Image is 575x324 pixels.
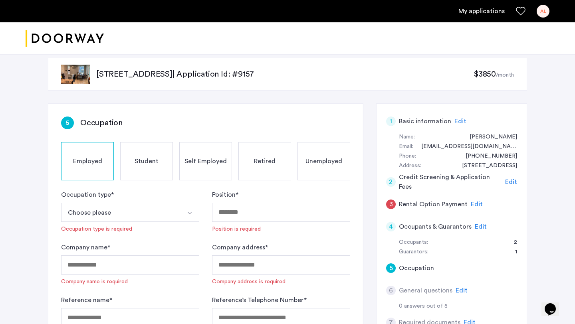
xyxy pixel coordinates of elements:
div: adamdlevine7@gmail.com [413,142,517,152]
label: Reference name * [61,295,112,305]
div: 5 [386,263,396,273]
div: Occupation type is required [61,225,132,233]
sub: /month [496,72,514,78]
h5: Credit Screening & Application Fees [399,172,502,192]
div: Adam Levine [462,132,517,142]
div: AL [537,5,549,18]
h5: Occupation [399,263,434,273]
h5: Rental Option Payment [399,200,468,209]
div: 2 [506,238,517,247]
div: 6 [386,286,396,295]
div: 18805 Quarrymen Terrace [454,161,517,171]
h5: Basic information [399,117,451,126]
span: Edit [456,287,468,294]
div: Position is required [212,225,261,233]
a: My application [458,6,505,16]
div: 4 [386,222,396,231]
label: Company address * [212,243,268,252]
div: 2 [386,177,396,187]
label: Reference’s Telephone Number * [212,295,307,305]
span: Self Employed [184,156,227,166]
label: Occupation type * [61,190,114,200]
span: Edit [454,118,466,124]
div: Company address is required [212,278,286,286]
div: Address: [399,161,421,171]
a: Favorites [516,6,525,16]
h5: General questions [399,286,452,295]
div: 0 answers out of 5 [399,302,517,311]
div: Guarantors: [399,247,428,257]
div: Email: [399,142,413,152]
span: Retired [254,156,276,166]
button: Select option [61,203,180,222]
label: Company name * [61,243,110,252]
span: Edit [475,223,487,230]
span: Student [135,156,159,166]
img: arrow [186,210,193,216]
span: $3850 [474,70,496,78]
div: 3 [386,200,396,209]
p: [STREET_ADDRESS] | Application Id: #9157 [96,69,474,80]
h5: Occupants & Guarantors [399,222,472,231]
span: Edit [505,179,517,185]
h3: Occupation [80,117,123,128]
img: apartment [61,65,90,84]
div: Occupants: [399,238,428,247]
div: 5 [61,117,74,129]
div: 1 [507,247,517,257]
div: Phone: [399,152,416,161]
button: Select option [180,203,199,222]
div: +13012214836 [458,152,517,161]
a: Cazamio logo [26,24,104,53]
img: logo [26,24,104,53]
div: 1 [386,117,396,126]
label: Position * [212,190,238,200]
div: Name: [399,132,415,142]
span: Unemployed [305,156,342,166]
span: Edit [471,201,483,207]
span: Employed [73,156,102,166]
iframe: chat widget [541,292,567,316]
div: Company name is required [61,278,128,286]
